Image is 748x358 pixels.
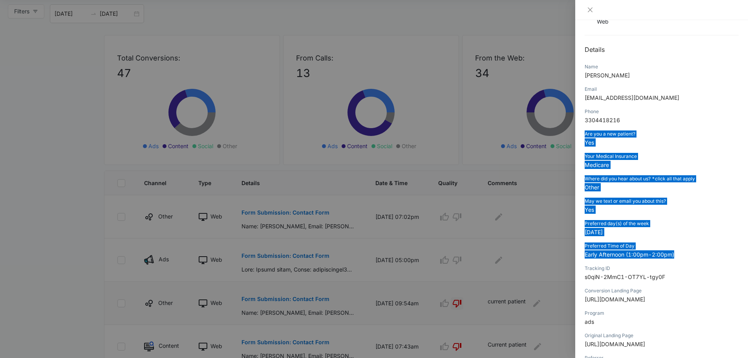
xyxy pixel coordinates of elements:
span: Yes [585,206,594,213]
div: Tracking ID [585,265,739,272]
span: Other [585,184,599,191]
div: Conversion Landing Page [585,287,739,294]
span: [EMAIL_ADDRESS][DOMAIN_NAME] [585,94,679,101]
div: Where did you hear about us? *click all that apply [585,175,739,182]
h2: Details [585,45,739,54]
span: close [587,7,593,13]
div: Preferred day(s) of the week [585,220,739,227]
div: Email [585,86,739,93]
span: 3304418216 [585,117,620,123]
span: ads [585,318,594,325]
span: Early Afternoon (1:00pm-2:00pm) [585,251,674,258]
p: Web [597,17,611,26]
span: Yes [585,139,594,146]
div: Program [585,310,739,317]
button: Close [585,6,596,13]
div: May we text or email you about this? [585,198,739,205]
div: Your Medical Insurance [585,153,739,160]
div: Name [585,63,739,70]
div: Are you a new patient? [585,130,739,138]
span: s0qiN-2MmC1-OT7YL-tgy0F [585,274,665,280]
span: [URL][DOMAIN_NAME] [585,296,645,303]
span: [PERSON_NAME] [585,72,630,79]
div: Preferred Time of Day [585,242,739,250]
span: Medicare [585,162,609,168]
span: [URL][DOMAIN_NAME] [585,341,645,347]
div: Phone [585,108,739,115]
span: [DATE] [585,229,603,235]
div: Original Landing Page [585,332,739,339]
